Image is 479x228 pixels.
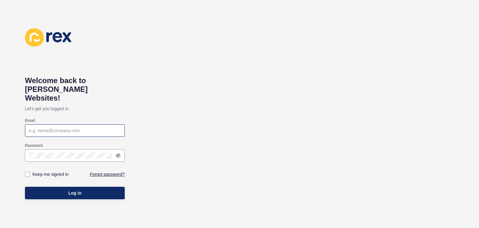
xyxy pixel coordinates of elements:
[25,102,125,115] p: Let's get you logged in.
[29,127,121,134] input: e.g. name@company.com
[25,118,35,123] label: Email
[32,171,69,177] label: Keep me signed in
[25,143,43,148] label: Password
[68,190,81,196] span: Log in
[90,171,125,177] a: Forgot password?
[25,187,125,199] button: Log in
[25,76,125,102] h1: Welcome back to [PERSON_NAME] Websites!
